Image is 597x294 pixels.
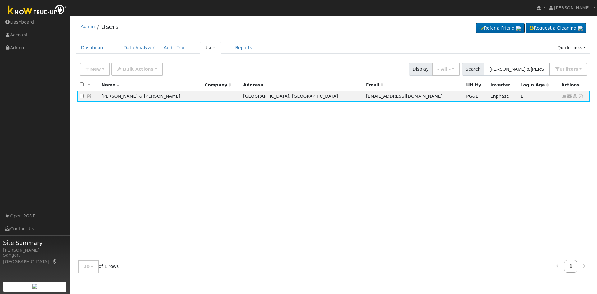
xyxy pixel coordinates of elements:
img: retrieve [32,284,37,289]
a: Users [200,42,221,54]
a: Request a Cleaning [526,23,586,34]
img: Know True-Up [5,3,70,17]
span: Filter [562,67,578,72]
div: Sanger, [GEOGRAPHIC_DATA] [3,252,67,265]
button: New [80,63,110,76]
button: 10 [78,260,99,273]
a: 1 [564,260,578,272]
a: Login As [572,94,578,99]
span: Email [366,82,383,87]
a: Admin [81,24,95,29]
a: Reports [231,42,257,54]
span: Name [101,82,120,87]
span: s [576,67,578,72]
a: Data Analyzer [119,42,159,54]
span: Site Summary [3,239,67,247]
div: Utility [466,82,486,88]
a: Refer a Friend [476,23,525,34]
div: [PERSON_NAME] [3,247,67,254]
div: Actions [561,82,587,88]
a: mtonello5602@gmail.com [567,93,572,100]
a: Show Graph [561,94,567,99]
span: of 1 rows [78,260,119,273]
a: Other actions [578,93,584,100]
span: PG&E [466,94,478,99]
a: Users [101,23,118,30]
span: New [90,67,101,72]
span: Company name [205,82,231,87]
a: Edit User [87,94,92,99]
a: Map [52,259,58,264]
button: Bulk Actions [111,63,163,76]
div: Address [243,82,362,88]
span: [PERSON_NAME] [554,5,590,10]
span: Bulk Actions [123,67,154,72]
button: 0Filters [549,63,587,76]
a: Quick Links [553,42,590,54]
span: Display [409,63,432,76]
img: retrieve [578,26,583,31]
img: retrieve [516,26,521,31]
span: Days since last login [521,82,549,87]
span: 10 [84,264,90,269]
div: Inverter [490,82,516,88]
button: - All - [432,63,460,76]
td: [GEOGRAPHIC_DATA], [GEOGRAPHIC_DATA] [241,91,364,102]
a: Dashboard [76,42,110,54]
td: [PERSON_NAME] & [PERSON_NAME] [99,91,202,102]
span: Enphase [490,94,509,99]
input: Search [484,63,550,76]
span: [EMAIL_ADDRESS][DOMAIN_NAME] [366,94,442,99]
a: Audit Trail [159,42,190,54]
span: Search [462,63,484,76]
span: 08/14/2025 9:45:19 AM [521,94,523,99]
